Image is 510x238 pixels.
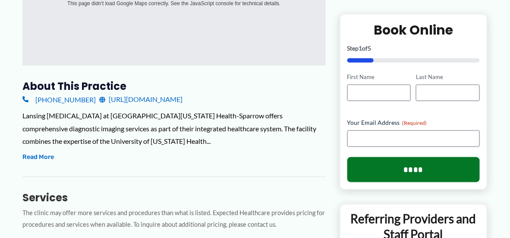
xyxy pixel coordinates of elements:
label: First Name [347,73,411,81]
h2: Book Online [347,22,480,38]
span: 5 [368,44,371,52]
a: [URL][DOMAIN_NAME] [99,93,183,106]
p: Step of [347,45,480,51]
span: (Required) [403,120,427,126]
button: Read More [22,152,54,162]
span: 1 [359,44,362,52]
div: Lansing [MEDICAL_DATA] at [GEOGRAPHIC_DATA][US_STATE] Health-Sparrow offers comprehensive diagnos... [22,109,326,148]
p: The clinic may offer more services and procedures than what is listed. Expected Healthcare provid... [22,208,326,231]
h3: Services [22,191,326,204]
h3: About this practice [22,79,326,93]
label: Last Name [416,73,480,81]
a: [PHONE_NUMBER] [22,93,96,106]
label: Your Email Address [347,118,480,127]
